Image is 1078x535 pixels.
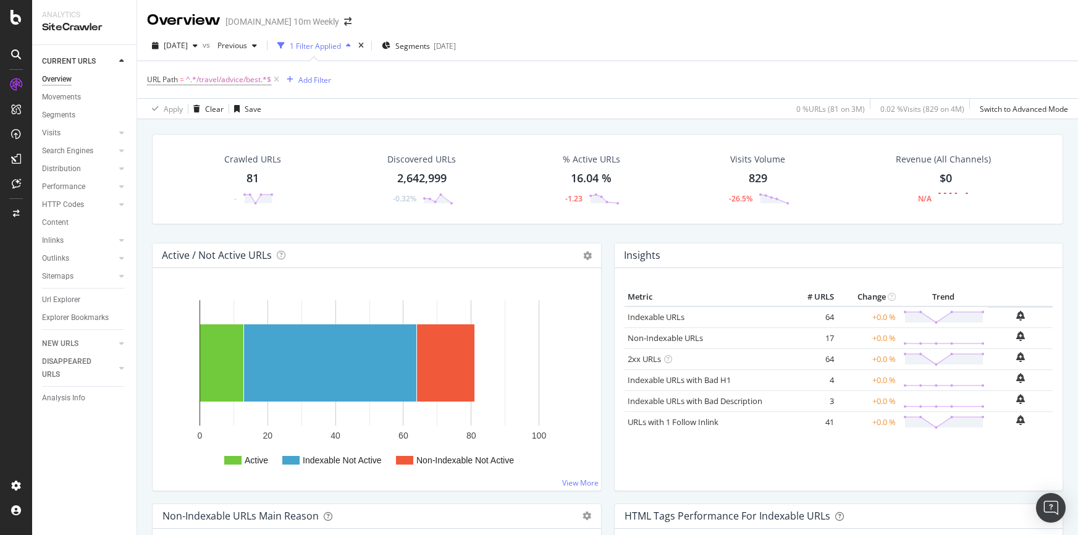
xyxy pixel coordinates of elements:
div: NEW URLS [42,337,78,350]
div: Overview [42,73,72,86]
button: Previous [213,36,262,56]
div: 2,642,999 [397,171,447,187]
text: 80 [466,431,476,440]
a: Outlinks [42,252,116,265]
h4: Insights [624,247,660,264]
button: Apply [147,99,183,119]
div: HTTP Codes [42,198,84,211]
a: Movements [42,91,128,104]
th: Metric [625,288,788,306]
svg: A chart. [162,288,587,481]
div: bell-plus [1016,394,1025,404]
a: NEW URLS [42,337,116,350]
div: - [234,193,237,204]
div: -0.32% [393,193,416,204]
td: 17 [788,327,837,348]
div: 81 [246,171,259,187]
span: $0 [940,171,952,185]
div: 16.04 % [571,171,612,187]
text: 20 [263,431,273,440]
a: 2xx URLs [628,353,661,364]
text: Active [245,455,268,465]
div: Switch to Advanced Mode [980,104,1068,114]
div: Visits [42,127,61,140]
a: View More [562,478,599,488]
button: Segments[DATE] [377,36,461,56]
div: bell-plus [1016,311,1025,321]
a: Sitemaps [42,270,116,283]
div: % Active URLs [563,153,620,166]
td: 64 [788,348,837,369]
div: N/A [918,193,932,204]
td: +0.0 % [837,348,899,369]
a: Performance [42,180,116,193]
td: 41 [788,411,837,432]
th: Change [837,288,899,306]
div: Performance [42,180,85,193]
a: DISAPPEARED URLS [42,355,116,381]
div: Non-Indexable URLs Main Reason [162,510,319,522]
td: +0.0 % [837,369,899,390]
div: bell-plus [1016,352,1025,362]
a: Content [42,216,128,229]
div: Analysis Info [42,392,85,405]
td: +0.0 % [837,390,899,411]
div: Inlinks [42,234,64,247]
button: [DATE] [147,36,203,56]
a: Inlinks [42,234,116,247]
a: Non-Indexable URLs [628,332,703,343]
td: 4 [788,369,837,390]
i: Options [583,251,592,260]
div: bell-plus [1016,373,1025,383]
td: +0.0 % [837,327,899,348]
a: Segments [42,109,128,122]
div: -26.5% [729,193,752,204]
td: 3 [788,390,837,411]
a: Search Engines [42,145,116,158]
td: +0.0 % [837,411,899,432]
button: 1 Filter Applied [272,36,356,56]
button: Clear [188,99,224,119]
div: Explorer Bookmarks [42,311,109,324]
div: SiteCrawler [42,20,127,35]
span: 2025 Oct. 3rd [164,40,188,51]
div: [DOMAIN_NAME] 10m Weekly [225,15,339,28]
button: Save [229,99,261,119]
div: HTML Tags Performance for Indexable URLs [625,510,830,522]
div: Overview [147,10,221,31]
a: Overview [42,73,128,86]
span: Segments [395,41,430,51]
th: # URLS [788,288,837,306]
div: Url Explorer [42,293,80,306]
span: = [180,74,184,85]
h4: Active / Not Active URLs [162,247,272,264]
div: Visits Volume [730,153,785,166]
div: DISAPPEARED URLS [42,355,104,381]
div: Discovered URLs [387,153,456,166]
div: Content [42,216,69,229]
div: Apply [164,104,183,114]
th: Trend [899,288,988,306]
div: gear [583,512,591,520]
div: Save [245,104,261,114]
div: 1 Filter Applied [290,41,341,51]
div: Clear [205,104,224,114]
a: URLs with 1 Follow Inlink [628,416,718,428]
a: Indexable URLs with Bad Description [628,395,762,407]
span: vs [203,40,213,50]
a: Explorer Bookmarks [42,311,128,324]
span: ^.*/travel/advice/best.*$ [186,71,271,88]
text: Non-Indexable Not Active [416,455,514,465]
span: Revenue (All Channels) [896,153,991,166]
div: Open Intercom Messenger [1036,493,1066,523]
div: 0.02 % Visits ( 829 on 4M ) [880,104,964,114]
div: -1.23 [565,193,583,204]
td: +0.0 % [837,306,899,328]
div: Distribution [42,162,81,175]
span: Previous [213,40,247,51]
a: Indexable URLs with Bad H1 [628,374,731,385]
text: 40 [331,431,340,440]
text: Indexable Not Active [303,455,382,465]
a: Indexable URLs [628,311,684,322]
text: 100 [532,431,547,440]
